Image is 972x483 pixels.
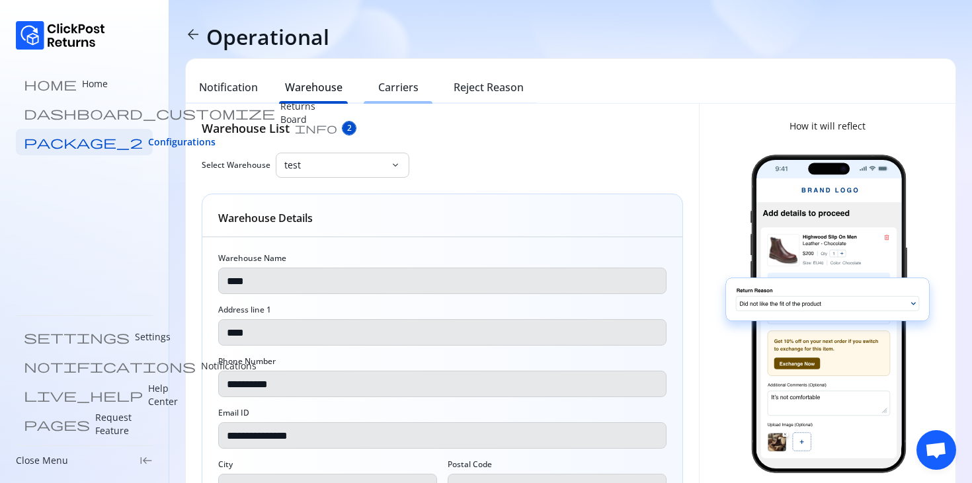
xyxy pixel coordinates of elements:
h4: Operational [206,24,329,50]
label: Phone Number [218,356,276,367]
h6: Warehouse [285,79,343,95]
h5: Warehouse List [202,120,290,137]
span: keyboard_tab_rtl [140,454,153,467]
span: notifications [24,359,196,373]
img: return-image [715,149,940,479]
label: Postal Code [448,459,492,470]
label: City [218,459,233,470]
p: Returns Board [280,100,315,126]
a: pages Request Feature [16,411,153,437]
div: Close Menukeyboard_tab_rtl [16,454,153,467]
span: info [295,123,337,133]
span: settings [24,330,130,344]
span: arrow_back [185,26,201,42]
a: settings Settings [16,324,153,350]
span: package_2 [24,135,143,149]
span: live_help [24,389,143,402]
label: Warehouse Name [218,253,286,264]
a: package_2 Configurations [16,129,153,155]
p: Help Center [148,382,178,408]
span: pages [24,418,90,431]
a: live_help Help Center [16,382,153,408]
a: home Home [16,71,153,97]
h6: Carriers [378,79,419,95]
h6: Notification [199,79,258,95]
p: How it will reflect [790,120,866,133]
a: dashboard_customize Returns Board [16,100,153,126]
h6: Warehouse Details [218,210,313,226]
p: Request Feature [95,411,145,437]
div: Open chat [916,430,956,470]
span: Select Warehouse [202,160,270,170]
label: Email ID [218,408,249,418]
a: notifications Notifications [16,353,153,379]
span: dashboard_customize [24,106,275,120]
p: Notifications [201,359,257,373]
img: Logo [16,21,105,50]
span: keyboard_arrow_down [390,160,401,170]
p: Close Menu [16,454,68,467]
span: Configurations [148,135,216,149]
h6: Reject Reason [454,79,524,95]
p: Home [82,77,108,91]
label: Address line 1 [218,305,271,315]
p: test [284,159,385,172]
p: Settings [135,330,171,344]
span: 2 [347,123,352,133]
span: home [24,77,77,91]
